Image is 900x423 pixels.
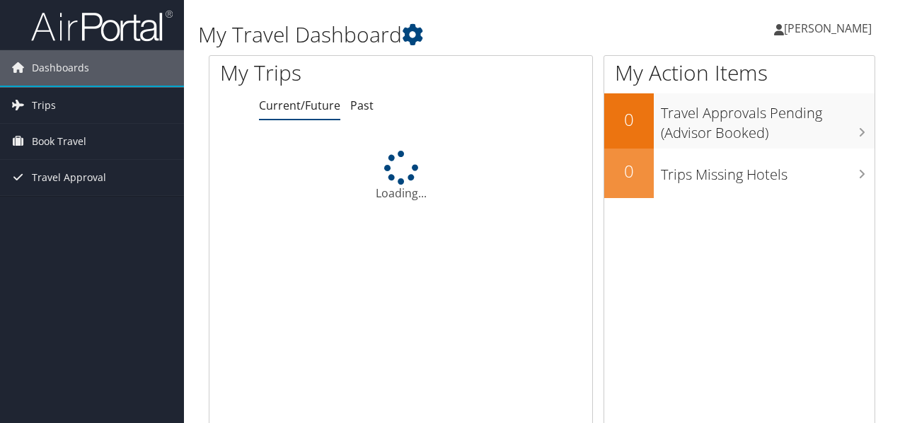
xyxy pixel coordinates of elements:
a: Current/Future [259,98,340,113]
h2: 0 [604,159,654,183]
a: [PERSON_NAME] [774,7,886,50]
h1: My Trips [220,58,422,88]
h1: My Travel Dashboard [198,20,657,50]
a: 0Trips Missing Hotels [604,149,875,198]
a: 0Travel Approvals Pending (Advisor Booked) [604,93,875,148]
div: Loading... [209,151,592,202]
a: Past [350,98,374,113]
h3: Trips Missing Hotels [661,158,875,185]
h2: 0 [604,108,654,132]
span: Dashboards [32,50,89,86]
span: Book Travel [32,124,86,159]
h3: Travel Approvals Pending (Advisor Booked) [661,96,875,143]
span: [PERSON_NAME] [784,21,872,36]
span: Trips [32,88,56,123]
img: airportal-logo.png [31,9,173,42]
span: Travel Approval [32,160,106,195]
h1: My Action Items [604,58,875,88]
